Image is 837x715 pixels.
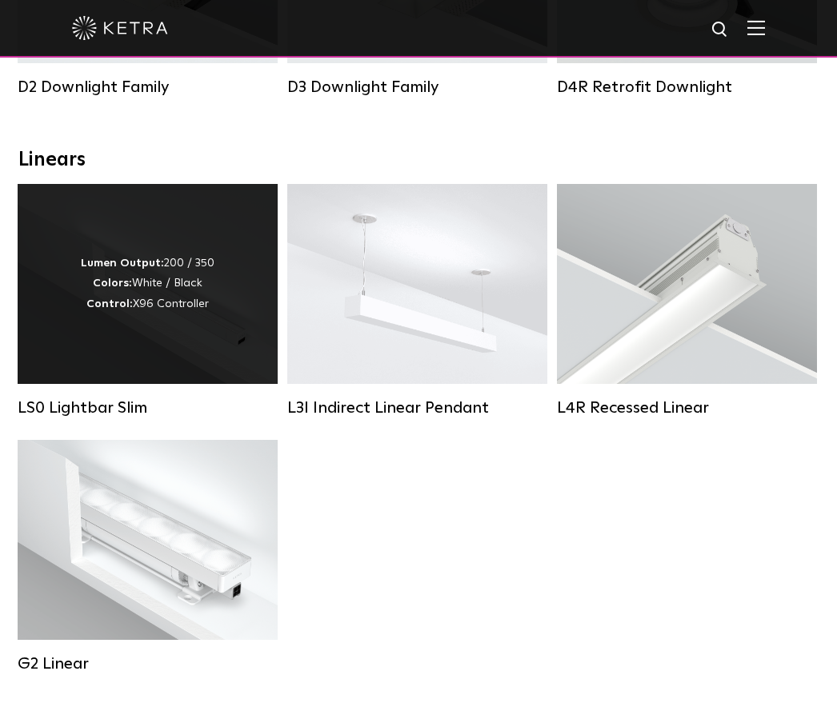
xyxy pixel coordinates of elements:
[18,398,278,417] div: LS0 Lightbar Slim
[747,20,765,35] img: Hamburger%20Nav.svg
[287,398,547,417] div: L3I Indirect Linear Pendant
[287,78,547,97] div: D3 Downlight Family
[86,298,133,310] strong: Control:
[287,184,547,416] a: L3I Indirect Linear Pendant Lumen Output:400 / 600 / 800 / 1000Housing Colors:White / BlackContro...
[81,254,214,314] div: 200 / 350 White / Black X96 Controller
[557,78,817,97] div: D4R Retrofit Downlight
[72,16,168,40] img: ketra-logo-2019-white
[81,258,164,269] strong: Lumen Output:
[18,654,278,673] div: G2 Linear
[18,184,278,416] a: LS0 Lightbar Slim Lumen Output:200 / 350Colors:White / BlackControl:X96 Controller
[93,278,132,289] strong: Colors:
[557,184,817,416] a: L4R Recessed Linear Lumen Output:400 / 600 / 800 / 1000Colors:White / BlackControl:Lutron Clear C...
[18,149,819,172] div: Linears
[557,398,817,417] div: L4R Recessed Linear
[711,20,731,40] img: search icon
[18,78,278,97] div: D2 Downlight Family
[18,440,278,672] a: G2 Linear Lumen Output:400 / 700 / 1000Colors:WhiteBeam Angles:Flood / [GEOGRAPHIC_DATA] / Narrow...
